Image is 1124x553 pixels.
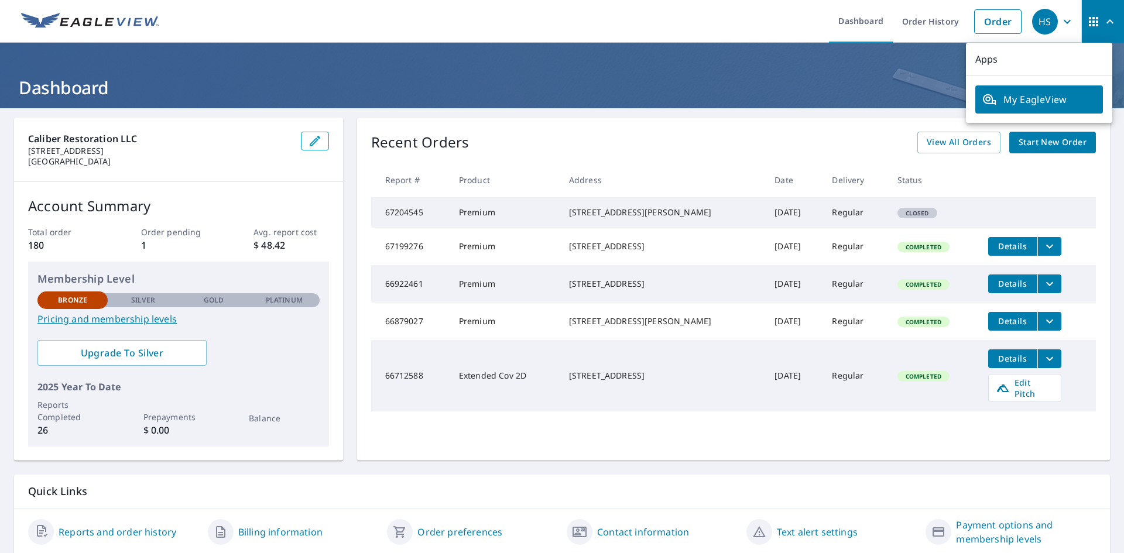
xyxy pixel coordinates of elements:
[975,85,1103,114] a: My EagleView
[996,377,1054,399] span: Edit Pitch
[988,237,1037,256] button: detailsBtn-67199276
[982,92,1096,107] span: My EagleView
[899,280,948,288] span: Completed
[28,146,292,156] p: [STREET_ADDRESS]
[966,43,1112,76] p: Apps
[450,340,560,411] td: Extended Cov 2D
[823,163,887,197] th: Delivery
[765,197,823,228] td: [DATE]
[974,9,1022,34] a: Order
[253,238,328,252] p: $ 48.42
[28,226,103,238] p: Total order
[823,265,887,303] td: Regular
[888,163,979,197] th: Status
[371,132,470,153] p: Recent Orders
[823,197,887,228] td: Regular
[14,75,1110,99] h1: Dashboard
[917,132,1000,153] a: View All Orders
[1019,135,1087,150] span: Start New Order
[988,274,1037,293] button: detailsBtn-66922461
[765,265,823,303] td: [DATE]
[777,525,858,539] a: Text alert settings
[1037,349,1061,368] button: filesDropdownBtn-66712588
[995,241,1030,252] span: Details
[899,318,948,326] span: Completed
[956,518,1096,546] a: Payment options and membership levels
[59,525,176,539] a: Reports and order history
[28,484,1096,499] p: Quick Links
[1037,237,1061,256] button: filesDropdownBtn-67199276
[28,238,103,252] p: 180
[995,353,1030,364] span: Details
[143,411,214,423] p: Prepayments
[141,238,216,252] p: 1
[569,278,756,290] div: [STREET_ADDRESS]
[371,340,450,411] td: 66712588
[765,163,823,197] th: Date
[131,295,156,305] p: Silver
[823,303,887,340] td: Regular
[37,399,108,423] p: Reports Completed
[37,380,320,394] p: 2025 Year To Date
[1009,132,1096,153] a: Start New Order
[37,271,320,287] p: Membership Level
[371,197,450,228] td: 67204545
[899,243,948,251] span: Completed
[1032,9,1058,35] div: HS
[450,303,560,340] td: Premium
[450,163,560,197] th: Product
[371,228,450,265] td: 67199276
[450,197,560,228] td: Premium
[569,315,756,327] div: [STREET_ADDRESS][PERSON_NAME]
[988,374,1061,402] a: Edit Pitch
[450,265,560,303] td: Premium
[249,412,319,424] p: Balance
[371,303,450,340] td: 66879027
[569,241,756,252] div: [STREET_ADDRESS]
[21,13,159,30] img: EV Logo
[597,525,689,539] a: Contact information
[450,228,560,265] td: Premium
[371,163,450,197] th: Report #
[765,303,823,340] td: [DATE]
[1037,274,1061,293] button: filesDropdownBtn-66922461
[28,156,292,167] p: [GEOGRAPHIC_DATA]
[569,207,756,218] div: [STREET_ADDRESS][PERSON_NAME]
[988,349,1037,368] button: detailsBtn-66712588
[569,370,756,382] div: [STREET_ADDRESS]
[927,135,991,150] span: View All Orders
[253,226,328,238] p: Avg. report cost
[371,265,450,303] td: 66922461
[37,340,207,366] a: Upgrade To Silver
[995,278,1030,289] span: Details
[58,295,87,305] p: Bronze
[988,312,1037,331] button: detailsBtn-66879027
[823,340,887,411] td: Regular
[417,525,502,539] a: Order preferences
[37,423,108,437] p: 26
[143,423,214,437] p: $ 0.00
[899,209,936,217] span: Closed
[899,372,948,380] span: Completed
[266,295,303,305] p: Platinum
[238,525,323,539] a: Billing information
[560,163,765,197] th: Address
[765,228,823,265] td: [DATE]
[141,226,216,238] p: Order pending
[28,132,292,146] p: Caliber Restoration LLC
[37,312,320,326] a: Pricing and membership levels
[28,195,329,217] p: Account Summary
[1037,312,1061,331] button: filesDropdownBtn-66879027
[204,295,224,305] p: Gold
[823,228,887,265] td: Regular
[995,315,1030,327] span: Details
[765,340,823,411] td: [DATE]
[47,346,197,359] span: Upgrade To Silver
